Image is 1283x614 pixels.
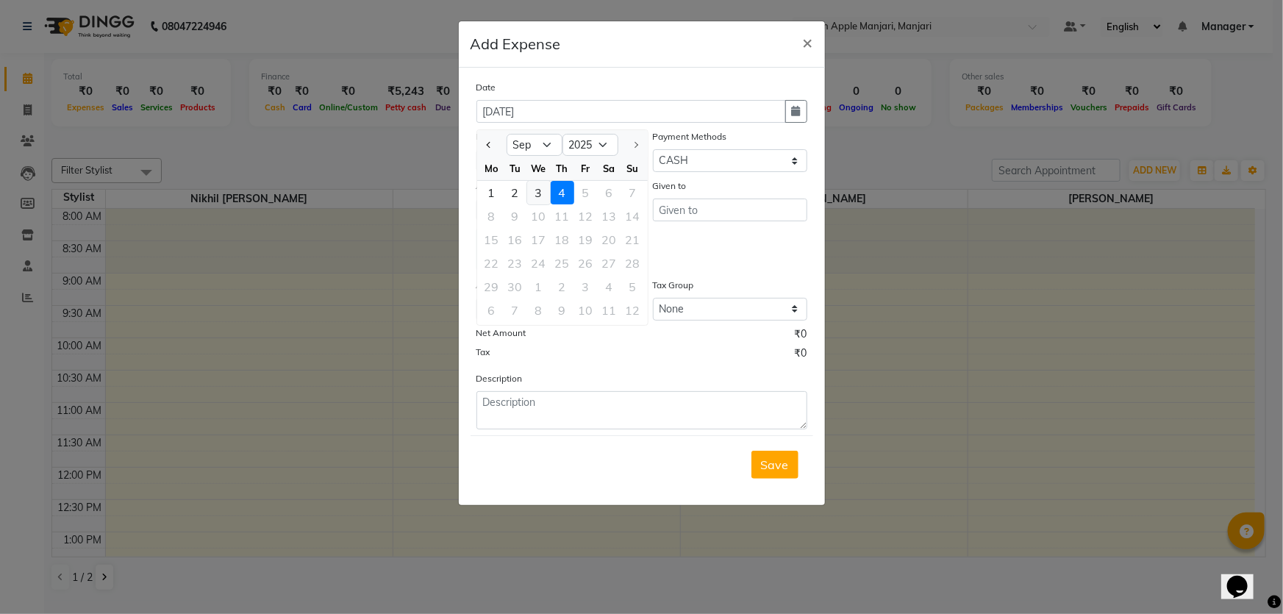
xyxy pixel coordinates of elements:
div: Sa [598,157,621,180]
label: Tax Group [653,279,694,292]
label: Description [476,372,523,385]
label: Date [476,81,496,94]
div: Tu [504,157,527,180]
button: Previous month [483,133,496,157]
div: Wednesday, September 3, 2025 [527,181,551,204]
label: Tax [476,346,490,359]
div: 2 [504,181,527,204]
select: Select year [562,134,618,156]
span: ₹0 [795,326,807,346]
span: × [803,31,813,53]
iframe: chat widget [1221,555,1268,599]
span: Save [761,457,789,472]
div: We [527,157,551,180]
label: Payment Methods [653,130,727,143]
div: Thursday, September 4, 2025 [551,181,574,204]
select: Select month [507,134,562,156]
div: 4 [551,181,574,204]
h5: Add Expense [471,33,561,55]
div: Monday, September 1, 2025 [480,181,504,204]
div: Tuesday, September 2, 2025 [504,181,527,204]
button: Close [791,21,825,63]
div: Fr [574,157,598,180]
label: Net Amount [476,326,526,340]
label: Given to [653,179,687,193]
div: Mo [480,157,504,180]
div: Th [551,157,574,180]
span: ₹0 [795,346,807,365]
input: Given to [653,199,807,221]
div: 1 [480,181,504,204]
button: Save [751,451,798,479]
div: Su [621,157,645,180]
div: 3 [527,181,551,204]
